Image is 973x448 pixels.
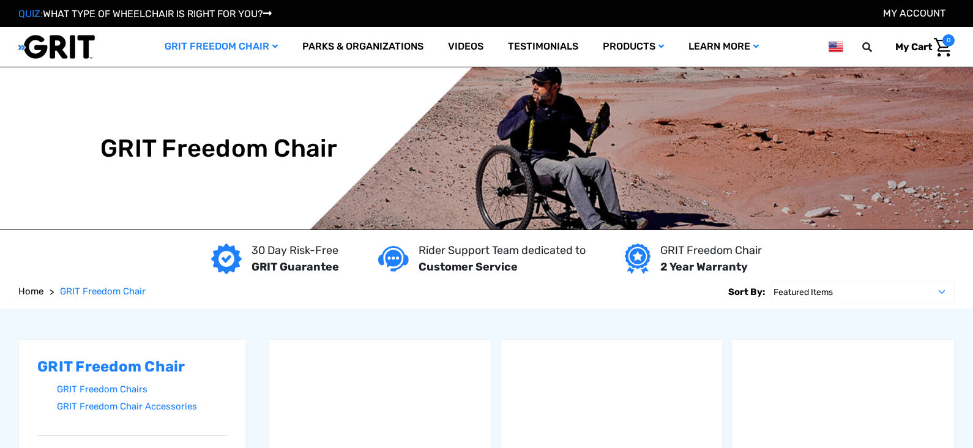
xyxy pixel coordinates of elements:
label: Sort By: [728,282,765,302]
input: Search [868,34,886,60]
span: QUIZ: [18,8,43,20]
p: GRIT Freedom Chair [660,242,762,259]
strong: 2 Year Warranty [660,260,748,274]
a: GRIT Freedom Chairs [57,381,227,398]
a: GRIT Freedom Chair Accessories [57,398,227,416]
strong: GRIT Guarantee [252,260,339,274]
a: Cart with 0 items [886,34,955,60]
a: QUIZ:WHAT TYPE OF WHEELCHAIR IS RIGHT FOR YOU? [18,8,272,20]
p: 30 Day Risk-Free [252,242,339,259]
a: Products [591,27,676,67]
a: GRIT Freedom Chair [152,27,290,67]
span: 0 [942,34,955,47]
img: us.png [829,39,843,54]
span: Home [18,286,43,297]
a: Videos [436,27,496,67]
img: GRIT Guarantee [211,244,242,274]
h2: GRIT Freedom Chair [37,358,227,376]
img: GRIT All-Terrain Wheelchair and Mobility Equipment [18,34,95,59]
span: GRIT Freedom Chair [60,286,146,297]
p: Rider Support Team dedicated to [419,242,586,259]
strong: Customer Service [419,260,518,274]
a: Account [883,7,945,19]
h1: GRIT Freedom Chair [100,134,338,163]
span: My Cart [895,41,932,53]
a: Parks & Organizations [290,27,436,67]
img: Cart [934,38,952,57]
a: GRIT Freedom Chair [60,285,146,299]
a: Testimonials [496,27,591,67]
img: Customer service [378,246,409,271]
a: Learn More [676,27,771,67]
a: Home [18,285,43,299]
img: Year warranty [625,244,650,274]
